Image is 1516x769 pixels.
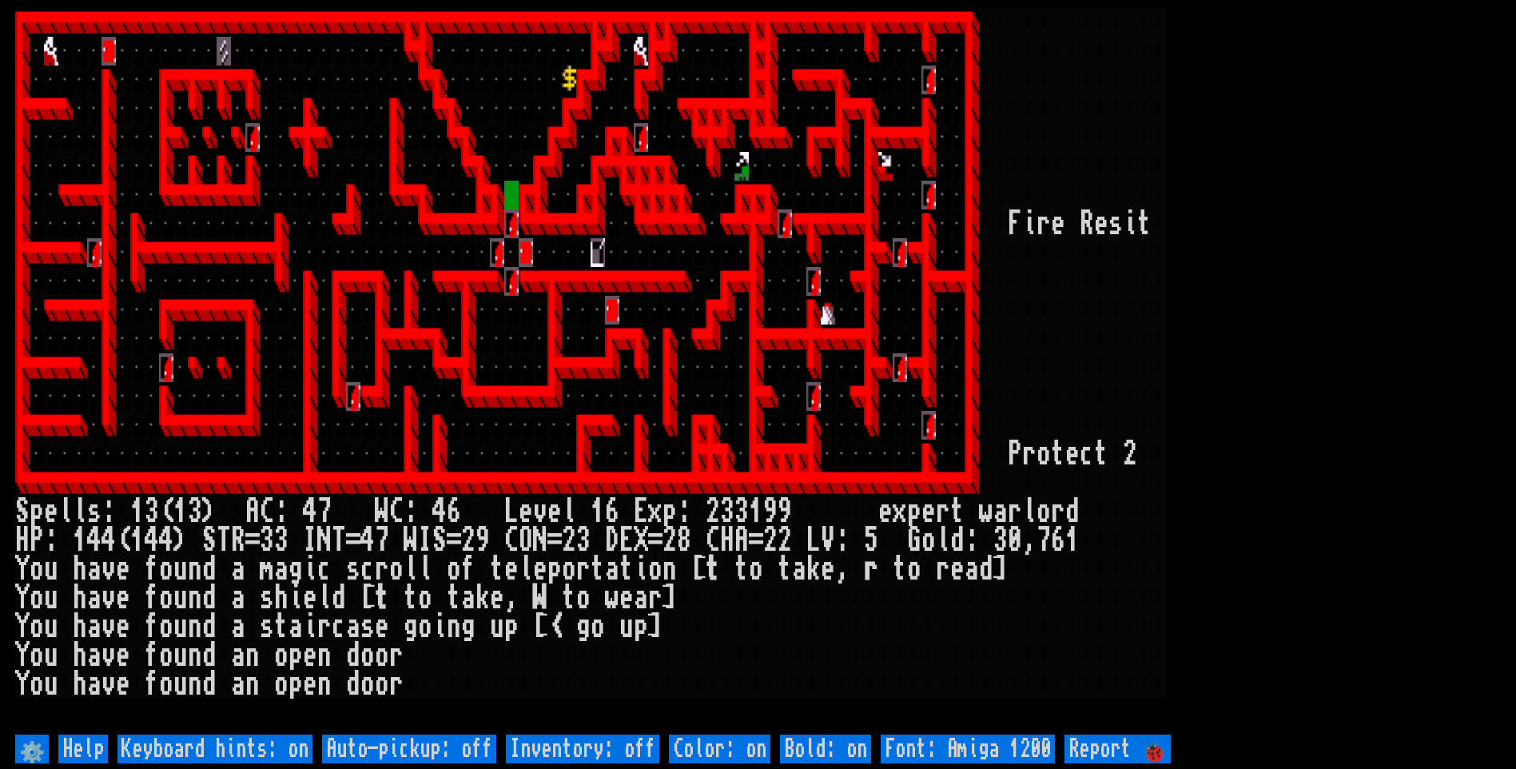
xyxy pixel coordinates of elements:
[30,526,44,555] div: P
[116,584,130,612] div: e
[44,584,58,612] div: u
[173,584,188,612] div: u
[130,497,145,526] div: 1
[274,497,288,526] div: :
[461,526,475,555] div: 2
[30,584,44,612] div: o
[490,612,504,641] div: u
[404,612,418,641] div: g
[778,526,792,555] div: 2
[648,497,663,526] div: x
[490,584,504,612] div: e
[1008,497,1022,526] div: r
[950,555,965,584] div: e
[260,612,274,641] div: s
[576,612,591,641] div: g
[159,526,173,555] div: 4
[1065,526,1080,555] div: 1
[519,497,533,526] div: e
[44,526,58,555] div: :
[360,641,375,670] div: o
[504,612,519,641] div: p
[173,641,188,670] div: u
[101,584,116,612] div: v
[547,555,562,584] div: p
[317,584,332,612] div: l
[936,555,950,584] div: r
[706,497,720,526] div: 2
[605,497,619,526] div: 6
[360,584,375,612] div: [
[44,670,58,699] div: u
[1137,209,1152,238] div: t
[619,612,634,641] div: u
[159,641,173,670] div: o
[260,526,274,555] div: 3
[562,526,576,555] div: 2
[159,612,173,641] div: o
[1051,209,1065,238] div: e
[418,612,432,641] div: o
[519,555,533,584] div: l
[332,612,346,641] div: c
[73,670,87,699] div: h
[1008,440,1022,468] div: P
[58,497,73,526] div: l
[447,584,461,612] div: t
[173,612,188,641] div: u
[878,497,893,526] div: e
[274,641,288,670] div: o
[734,526,749,555] div: A
[749,497,763,526] div: 1
[15,555,30,584] div: Y
[461,612,475,641] div: g
[389,641,404,670] div: r
[461,584,475,612] div: a
[591,497,605,526] div: 1
[288,584,303,612] div: i
[506,735,659,763] input: Inventory: off
[73,612,87,641] div: h
[562,584,576,612] div: t
[778,555,792,584] div: t
[619,526,634,555] div: E
[663,584,677,612] div: ]
[260,497,274,526] div: C
[1065,497,1080,526] div: d
[288,612,303,641] div: a
[881,735,1055,763] input: Font: Amiga 1200
[475,526,490,555] div: 9
[634,555,648,584] div: i
[893,555,907,584] div: t
[245,497,260,526] div: A
[202,526,217,555] div: S
[15,497,30,526] div: S
[30,641,44,670] div: o
[1037,526,1051,555] div: 7
[145,555,159,584] div: f
[706,555,720,584] div: t
[303,641,317,670] div: e
[504,555,519,584] div: e
[303,612,317,641] div: i
[231,526,245,555] div: R
[562,555,576,584] div: o
[519,526,533,555] div: O
[231,641,245,670] div: a
[591,555,605,584] div: t
[634,497,648,526] div: E
[87,641,101,670] div: a
[936,526,950,555] div: l
[1022,440,1037,468] div: r
[73,526,87,555] div: 1
[274,584,288,612] div: h
[101,670,116,699] div: v
[965,526,979,555] div: :
[533,497,547,526] div: v
[87,584,101,612] div: a
[116,641,130,670] div: e
[461,555,475,584] div: f
[780,735,871,763] input: Bold: on
[648,584,663,612] div: r
[231,584,245,612] div: a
